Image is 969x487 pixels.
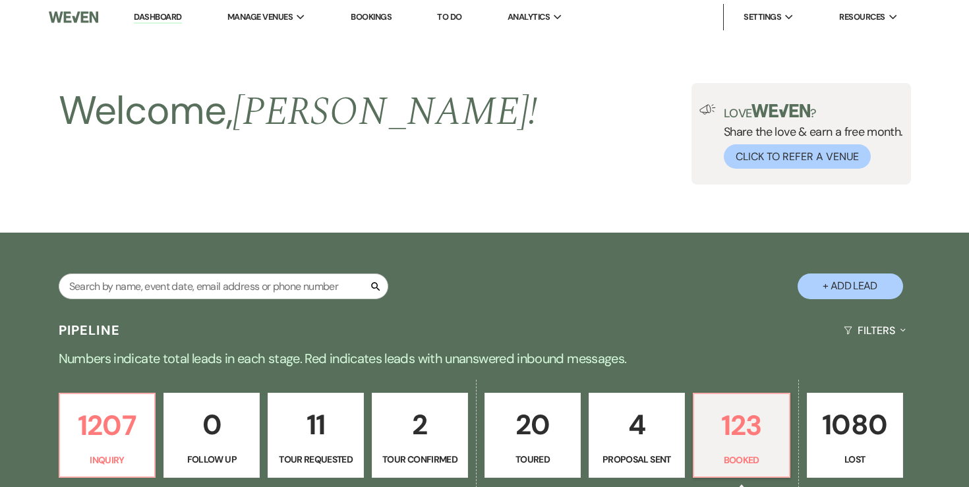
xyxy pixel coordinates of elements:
[716,104,903,169] div: Share the love & earn a free month.
[68,453,147,467] p: Inquiry
[276,452,355,467] p: Tour Requested
[59,393,156,478] a: 1207Inquiry
[351,11,392,22] a: Bookings
[227,11,293,24] span: Manage Venues
[59,273,388,299] input: Search by name, event date, email address or phone number
[372,393,468,478] a: 2Tour Confirmed
[508,11,550,24] span: Analytics
[380,452,459,467] p: Tour Confirmed
[744,11,781,24] span: Settings
[172,403,251,447] p: 0
[693,393,790,478] a: 123Booked
[597,452,676,467] p: Proposal Sent
[815,452,895,467] p: Lost
[798,273,903,299] button: + Add Lead
[838,313,910,348] button: Filters
[815,403,895,447] p: 1080
[493,452,572,467] p: Toured
[68,403,147,447] p: 1207
[59,83,538,140] h2: Welcome,
[597,403,676,447] p: 4
[484,393,581,478] a: 20Toured
[276,403,355,447] p: 11
[589,393,685,478] a: 4Proposal Sent
[724,144,871,169] button: Click to Refer a Venue
[49,3,98,31] img: Weven Logo
[10,348,959,369] p: Numbers indicate total leads in each stage. Red indicates leads with unanswered inbound messages.
[493,403,572,447] p: 20
[268,393,364,478] a: 11Tour Requested
[163,393,260,478] a: 0Follow Up
[751,104,810,117] img: weven-logo-green.svg
[702,453,781,467] p: Booked
[59,321,121,339] h3: Pipeline
[839,11,885,24] span: Resources
[134,11,181,24] a: Dashboard
[699,104,716,115] img: loud-speaker-illustration.svg
[807,393,903,478] a: 1080Lost
[724,104,903,119] p: Love ?
[172,452,251,467] p: Follow Up
[437,11,461,22] a: To Do
[233,82,537,142] span: [PERSON_NAME] !
[380,403,459,447] p: 2
[702,403,781,447] p: 123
